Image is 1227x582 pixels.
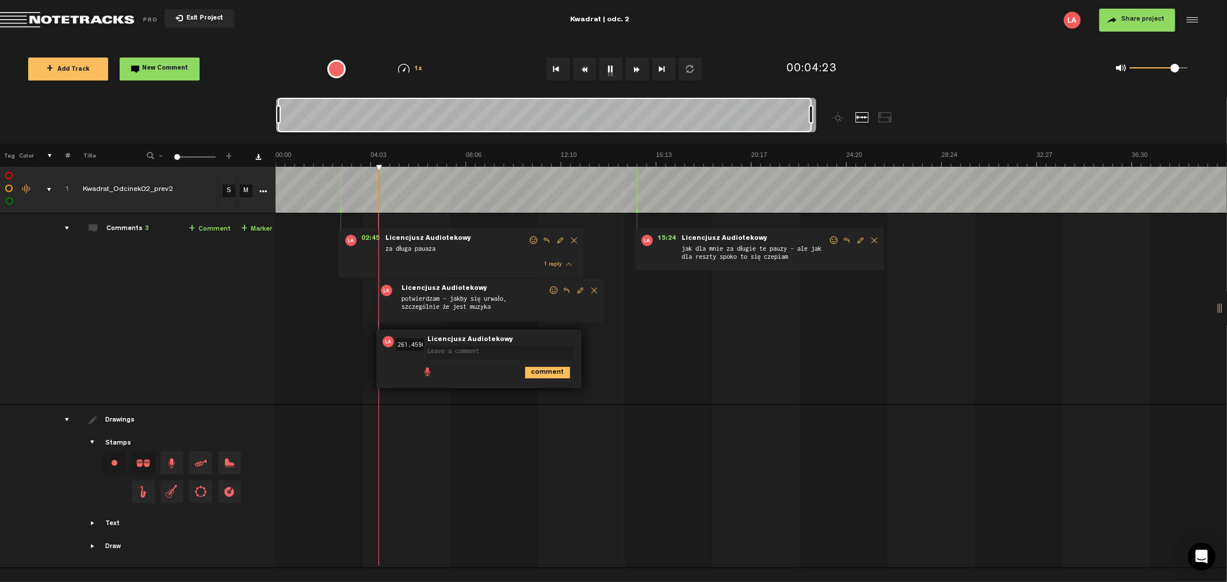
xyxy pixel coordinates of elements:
span: Drag and drop a stamp [160,480,184,503]
span: Licencjusz Audiotekowy [400,285,488,293]
td: comments, stamps & drawings [34,167,52,213]
th: Title [70,144,132,167]
span: Add Track [47,67,90,73]
a: Marker [241,223,272,236]
span: Showcase draw menu [89,542,98,551]
span: Drag and drop a stamp [218,480,241,503]
span: Share project [1121,16,1164,23]
span: Edit comment [553,236,567,244]
td: comments [52,213,70,405]
span: Edit comment [854,236,867,244]
span: + [189,224,195,233]
div: Open Intercom Messenger [1188,543,1215,570]
div: comments [53,223,71,234]
div: Draw [105,542,121,552]
button: Go to end [652,58,675,81]
a: S [223,185,235,197]
span: 3 [145,225,149,232]
img: ruler [276,151,1227,167]
span: 02:45 [357,235,384,246]
div: Kwadrat | odc. 2 [400,6,800,35]
span: Drag and drop a stamp [189,451,212,474]
span: 1 reply [544,262,561,267]
span: - [156,151,166,158]
div: Comments [106,224,149,234]
span: za długa pauaza [384,244,528,256]
span: New Comment [143,66,189,72]
img: letters [381,285,392,296]
span: Showcase text [89,519,98,528]
span: comment [525,367,534,376]
span: + [47,64,53,74]
a: M [240,185,253,197]
img: letters [641,235,653,246]
span: Edit comment [574,286,587,294]
span: Drag and drop a stamp [189,480,212,503]
img: letters [345,235,357,246]
span: + [241,224,247,233]
span: Drag and drop a stamp [218,451,241,474]
span: Reply to comment [840,236,854,244]
a: Download comments [255,154,261,160]
div: Click to change the order number [53,185,71,196]
div: drawings [53,414,71,426]
a: More [258,185,269,196]
th: Color [17,144,35,167]
div: 1x [380,64,439,74]
button: 1x [599,58,622,81]
i: comment [525,367,570,378]
td: Change the color of the waveform [17,167,34,213]
span: Licencjusz Audiotekowy [426,336,514,344]
button: Fast Forward [626,58,649,81]
span: Reply to comment [560,286,574,294]
div: comments, stamps & drawings [36,184,53,196]
span: Showcase stamps [89,438,98,447]
div: Stamps [105,439,131,449]
button: Go to beginning [546,58,569,81]
button: New Comment [120,58,200,81]
div: Change the color of the waveform [18,184,36,194]
a: Comment [189,223,231,236]
span: 1x [414,66,422,72]
span: Exit Project [183,16,223,22]
button: Loop [679,58,702,81]
span: + [224,151,234,158]
span: Reply to comment [540,236,553,244]
td: drawings [52,405,70,568]
div: Change stamp color.To change the color of an existing stamp, select the stamp on the right and th... [103,451,126,474]
span: Drag and drop a stamp [132,480,155,503]
th: # [52,144,70,167]
span: Delete comment [567,236,581,244]
span: Delete comment [867,236,881,244]
span: Licencjusz Audiotekowy [681,235,769,243]
div: {{ tooltip_message }} [327,60,346,78]
div: Click to edit the title [83,185,232,196]
div: 00:04:23 [786,61,837,78]
td: Click to change the order number 1 [52,167,70,213]
button: Rewind [573,58,596,81]
span: thread [566,261,572,269]
span: Delete comment [587,286,601,294]
button: +Add Track [28,58,108,81]
td: Click to edit the title Kwadrat_Odcinek02_prev2 [70,167,219,213]
span: potwierdzam - jakby się urwało, szczególnie że jest muzyka [400,294,548,317]
span: Drag and drop a stamp [160,451,184,474]
div: Drawings [105,416,137,426]
img: letters [1064,12,1081,29]
div: Text [105,519,120,529]
div: Kwadrat | odc. 2 [570,6,629,35]
button: Exit Project [165,9,235,28]
img: letters [383,336,394,347]
span: 15:24 [653,235,681,246]
span: jak dla mnie za długie te pauzy - ale jak dla reszty spoko to się czepiam [681,244,828,266]
span: Licencjusz Audiotekowy [384,235,472,243]
img: speedometer.svg [398,64,410,73]
span: Drag and drop a stamp [132,451,155,474]
button: Share project [1099,9,1175,32]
